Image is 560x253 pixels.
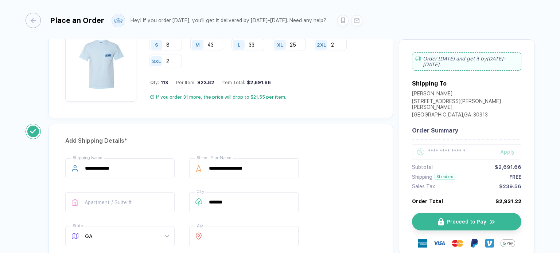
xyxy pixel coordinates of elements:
div: S [155,42,158,47]
div: Shipping [412,174,432,180]
div: Place an Order [50,16,104,25]
div: $239.56 [499,183,521,189]
div: Shipping To [412,80,447,87]
div: If you order 31 more, the price will drop to $21.55 per item. [156,94,286,100]
div: Apply [500,149,521,155]
img: express [418,239,427,248]
div: 2XL [317,42,326,47]
button: iconProceed to Payicon [412,213,521,230]
button: Apply [491,144,521,159]
img: master-card [452,237,463,249]
img: ac65b286-a8b3-46dc-8f36-947acb3105e9_nt_front_1756396114708.jpg [69,30,133,94]
div: Add Shipping Details [65,135,376,147]
div: Qty: [150,80,168,85]
div: $2,931.22 [495,198,521,204]
div: Sales Tax [412,183,435,189]
div: Order [DATE] and get it by [DATE]–[DATE] . [412,52,521,71]
div: [GEOGRAPHIC_DATA] , GA - 30313 [412,112,521,119]
span: 113 [159,80,168,85]
div: $2,691.66 [495,164,521,170]
img: user profile [112,14,125,27]
img: Paypal [470,239,479,248]
img: icon [489,218,496,225]
img: icon [438,218,444,226]
span: Proceed to Pay [447,219,486,225]
div: Order Summary [412,127,521,134]
div: [STREET_ADDRESS][PERSON_NAME][PERSON_NAME] [412,98,521,112]
img: Venmo [485,239,494,248]
div: Subtotal [412,164,433,170]
img: visa [433,237,445,249]
div: $2,691.66 [245,80,271,85]
div: Item Total: [222,80,271,85]
div: Order Total [412,198,443,204]
div: Standard [435,174,455,180]
span: GA [85,226,169,246]
div: [PERSON_NAME] [412,91,521,98]
div: L [238,42,240,47]
div: Hey! If you order [DATE], you'll get it delivered by [DATE]–[DATE]. Need any help? [131,17,326,24]
img: GPay [501,236,515,250]
div: M [195,42,200,47]
div: Per Item: [176,80,214,85]
div: $23.82 [195,80,214,85]
div: XL [277,42,283,47]
div: 3XL [152,58,161,64]
div: FREE [509,174,521,180]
